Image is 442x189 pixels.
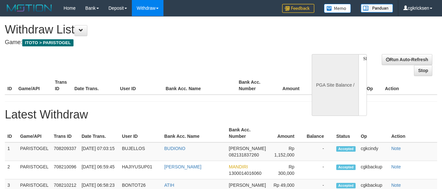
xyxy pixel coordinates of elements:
th: ID [5,76,16,95]
th: Game/API [16,76,52,95]
a: ATIH [164,183,174,188]
td: 2 [5,161,17,179]
a: BUDIONO [164,146,185,151]
th: Amount [269,124,304,142]
td: PARISTOGEL [17,161,51,179]
th: Balance [309,76,343,95]
span: ITOTO > PARISTOGEL [22,39,74,46]
td: Rp 1,152,000 [269,142,304,161]
img: Button%20Memo.svg [324,4,351,13]
th: Trans ID [52,76,72,95]
td: PARISTOGEL [17,142,51,161]
img: panduan.png [361,4,393,13]
a: Note [391,183,401,188]
th: Op [358,124,389,142]
span: Accepted [336,146,356,152]
th: Bank Acc. Number [236,76,272,95]
th: Amount [273,76,309,95]
td: [DATE] 06:59:45 [79,161,119,179]
td: HAJIYUSUP01 [119,161,162,179]
img: MOTION_logo.png [5,3,54,13]
h1: Latest Withdraw [5,108,437,121]
td: cgkbackup [358,161,389,179]
td: - [304,161,334,179]
th: User ID [119,124,162,142]
th: User ID [117,76,163,95]
img: Feedback.jpg [282,4,314,13]
th: Date Trans. [79,124,119,142]
td: 1 [5,142,17,161]
span: Accepted [336,165,356,170]
td: cgkcindy [358,142,389,161]
th: Game/API [17,124,51,142]
td: - [304,142,334,161]
a: [PERSON_NAME] [164,164,201,169]
span: Accepted [336,183,356,188]
a: Note [391,164,401,169]
h1: Withdraw List [5,23,288,36]
td: 708210096 [51,161,79,179]
span: [PERSON_NAME] [229,183,266,188]
span: MANDIRI [229,164,248,169]
th: Bank Acc. Number [226,124,269,142]
span: 082131837260 [229,152,259,157]
th: Trans ID [51,124,79,142]
td: [DATE] 07:03:15 [79,142,119,161]
th: Status [334,124,358,142]
th: ID [5,124,17,142]
td: BUJELLOS [119,142,162,161]
a: Note [391,146,401,151]
td: 708209337 [51,142,79,161]
td: Rp 300,000 [269,161,304,179]
a: Run Auto-Refresh [382,54,432,65]
th: Balance [304,124,334,142]
div: PGA Site Balance / [312,54,358,116]
th: Op [364,76,382,95]
th: Date Trans. [72,76,118,95]
span: 1300014016060 [229,171,261,176]
th: Action [389,124,437,142]
th: Bank Acc. Name [163,76,236,95]
th: Action [382,76,437,95]
a: Stop [414,65,432,76]
span: [PERSON_NAME] [229,146,266,151]
h4: Game: [5,39,288,46]
th: Bank Acc. Name [162,124,226,142]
